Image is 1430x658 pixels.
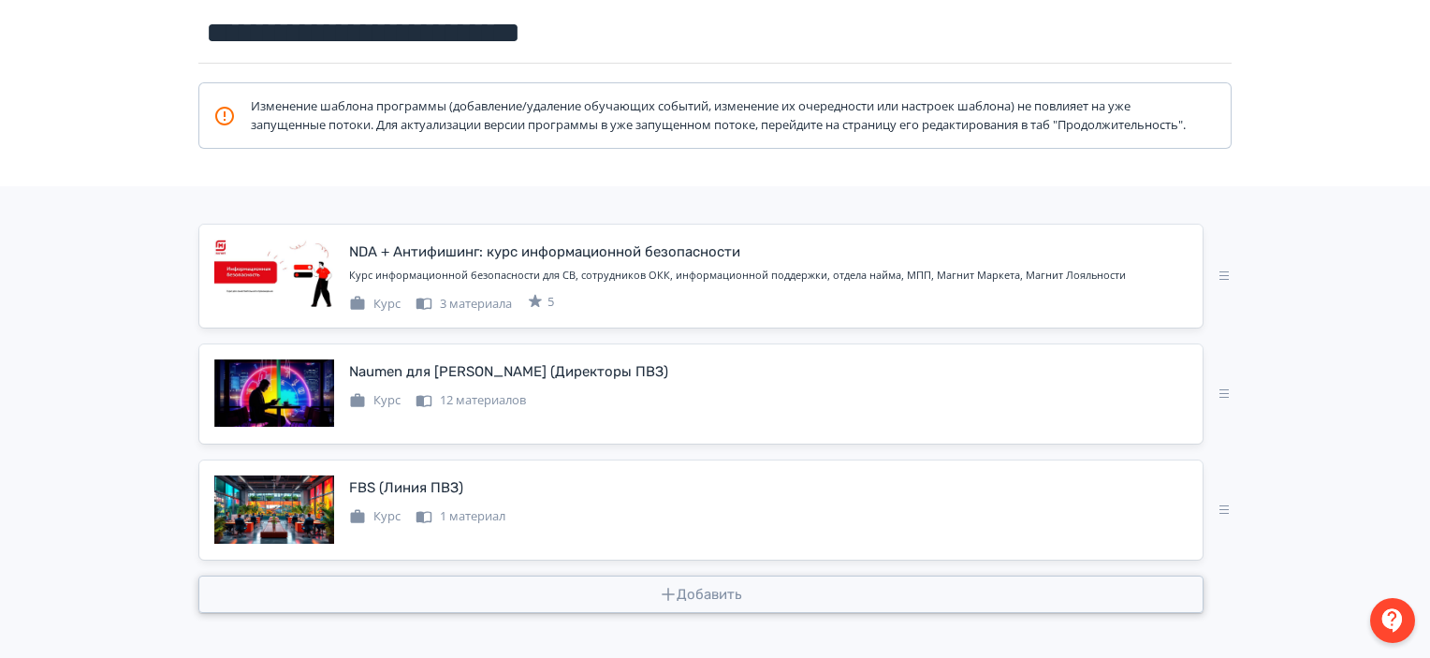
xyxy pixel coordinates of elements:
[198,576,1204,613] button: Добавить
[349,268,1188,284] div: Курс информационной безопасности для СВ, сотрудников ОКК, информационной поддержки, отдела найма,...
[349,361,668,383] div: Naumen для Магнит Маркет (Директоры ПВЗ)
[213,97,1187,134] div: Изменение шаблона программы (добавление/удаление обучающих событий, изменение их очередности или ...
[349,477,463,499] div: FBS (Линия ПВЗ)
[349,241,740,263] div: NDA + Антифишинг: курс информационной безопасности
[416,391,526,410] div: 12 материалов
[416,295,512,314] div: 3 материала
[349,391,401,410] div: Курс
[349,295,401,314] div: Курс
[349,507,401,526] div: Курс
[416,507,505,526] div: 1 материал
[547,293,554,312] span: 5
